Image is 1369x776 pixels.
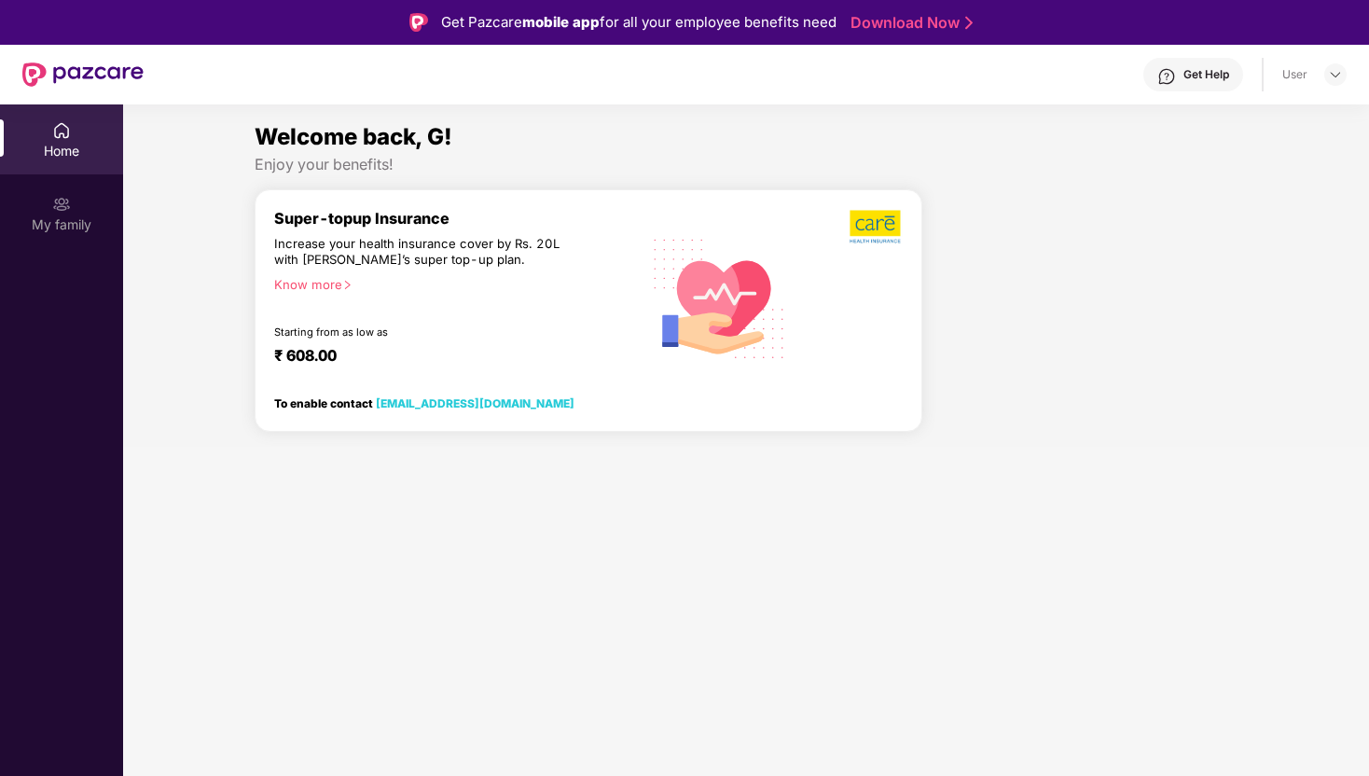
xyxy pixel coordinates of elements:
img: Stroke [965,13,973,33]
a: [EMAIL_ADDRESS][DOMAIN_NAME] [376,396,574,410]
div: Super-topup Insurance [274,209,641,228]
div: User [1282,67,1307,82]
img: b5dec4f62d2307b9de63beb79f102df3.png [850,209,903,244]
img: New Pazcare Logo [22,62,144,87]
div: To enable contact [274,396,574,409]
strong: mobile app [522,13,600,31]
span: Welcome back, G! [255,123,452,150]
div: Get Help [1183,67,1229,82]
div: Know more [274,277,629,290]
img: svg+xml;base64,PHN2ZyBpZD0iRHJvcGRvd24tMzJ4MzIiIHhtbG5zPSJodHRwOi8vd3d3LnczLm9yZy8yMDAwL3N2ZyIgd2... [1328,67,1343,82]
div: Enjoy your benefits! [255,155,1238,174]
div: Get Pazcare for all your employee benefits need [441,11,837,34]
img: svg+xml;base64,PHN2ZyBpZD0iSG9tZSIgeG1sbnM9Imh0dHA6Ly93d3cudzMub3JnLzIwMDAvc3ZnIiB3aWR0aD0iMjAiIG... [52,121,71,140]
img: svg+xml;base64,PHN2ZyB4bWxucz0iaHR0cDovL3d3dy53My5vcmcvMjAwMC9zdmciIHhtbG5zOnhsaW5rPSJodHRwOi8vd3... [641,217,798,377]
a: Download Now [850,13,967,33]
img: svg+xml;base64,PHN2ZyBpZD0iSGVscC0zMngzMiIgeG1sbnM9Imh0dHA6Ly93d3cudzMub3JnLzIwMDAvc3ZnIiB3aWR0aD... [1157,67,1176,86]
div: Starting from as low as [274,326,561,339]
div: Increase your health insurance cover by Rs. 20L with [PERSON_NAME]’s super top-up plan. [274,236,560,269]
img: svg+xml;base64,PHN2ZyB3aWR0aD0iMjAiIGhlaWdodD0iMjAiIHZpZXdCb3g9IjAgMCAyMCAyMCIgZmlsbD0ibm9uZSIgeG... [52,195,71,214]
div: ₹ 608.00 [274,346,622,368]
span: right [342,280,353,290]
img: Logo [409,13,428,32]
